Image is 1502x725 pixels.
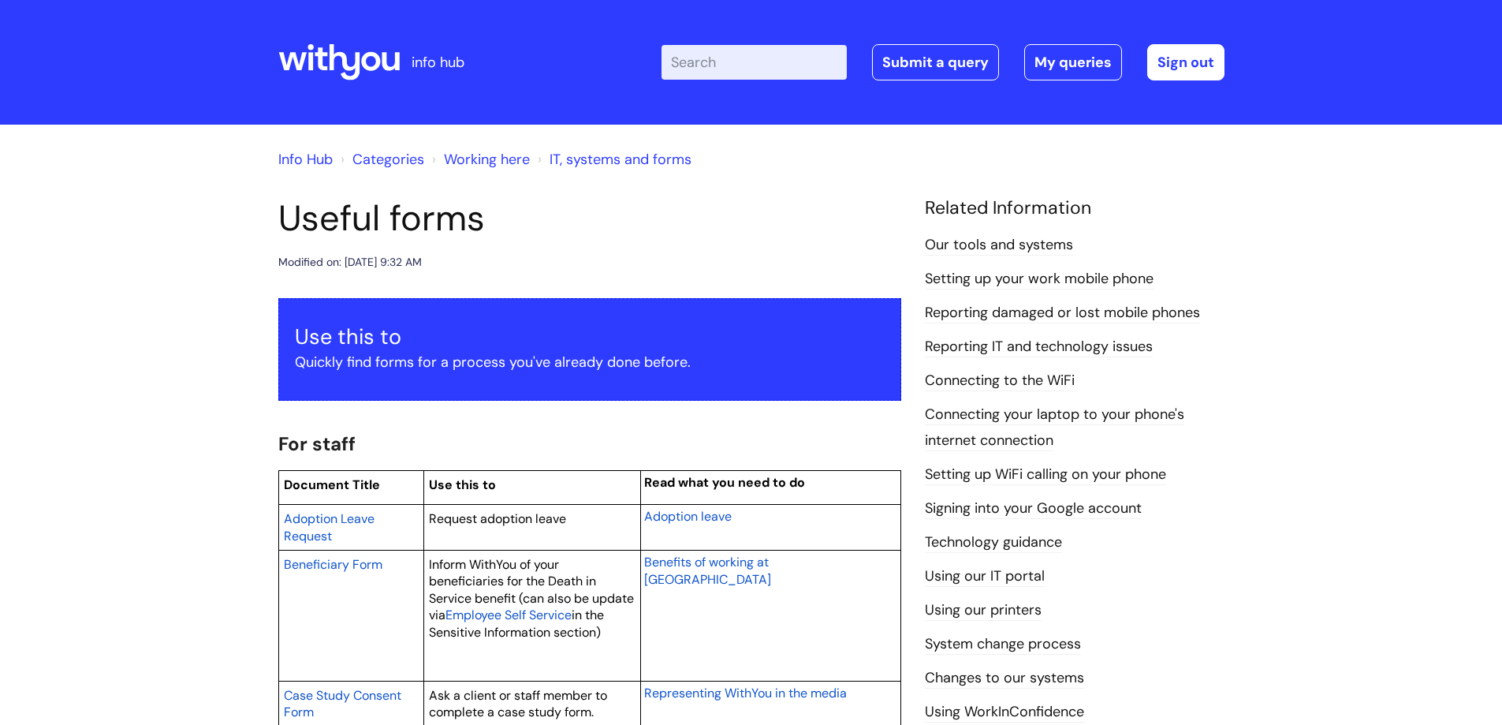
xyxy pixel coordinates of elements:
[1024,44,1122,80] a: My queries
[429,556,634,624] span: Inform WithYou of your beneficiaries for the Death in Service benefit (can also be update via
[925,702,1084,723] a: Using WorkInConfidence
[872,44,999,80] a: Submit a query
[295,324,885,349] h3: Use this to
[534,147,691,172] li: IT, systems and forms
[284,476,380,493] span: Document Title
[352,150,424,169] a: Categories
[1147,44,1224,80] a: Sign out
[925,371,1075,391] a: Connecting to the WiFi
[644,508,732,525] span: Adoption leave
[284,555,382,574] a: Beneficiary Form
[925,668,1084,689] a: Changes to our systems
[925,197,1224,219] h4: Related Information
[662,45,847,80] input: Search
[284,686,401,722] a: Case Study Consent Form
[925,634,1081,655] a: System change process
[925,405,1184,450] a: Connecting your laptop to your phone's internet connection
[644,552,771,589] a: Benefits of working at [GEOGRAPHIC_DATA]
[337,147,424,172] li: Solution home
[644,474,805,491] span: Read what you need to do
[925,566,1045,587] a: Using our IT portal
[284,510,375,544] span: Adoption Leave Request
[445,607,572,623] span: Employee Self Service
[644,685,847,701] span: Representing WithYou in the media
[644,506,732,525] a: Adoption leave
[429,687,607,721] span: Ask a client or staff member to complete a case study form.
[284,687,401,721] span: Case Study Consent Form
[278,150,333,169] a: Info Hub
[429,607,604,641] span: in the Sensitive Information section)
[550,150,691,169] a: IT, systems and forms
[278,432,356,456] span: For staff
[925,499,1142,519] a: Signing into your Google account
[925,600,1042,621] a: Using our printers
[662,44,1224,80] div: | -
[429,476,496,493] span: Use this to
[428,147,530,172] li: Working here
[284,556,382,573] span: Beneficiary Form
[925,533,1062,553] a: Technology guidance
[278,197,901,240] h1: Useful forms
[429,510,566,527] span: Request adoption leave
[925,235,1073,256] a: Our tools and systems
[445,605,572,624] a: Employee Self Service
[444,150,530,169] a: Working here
[925,303,1200,323] a: Reporting damaged or lost mobile phones
[925,337,1153,357] a: Reporting IT and technology issues
[295,349,885,375] p: Quickly find forms for a process you've already done before.
[925,465,1166,485] a: Setting up WiFi calling on your phone
[644,554,771,588] span: Benefits of working at [GEOGRAPHIC_DATA]
[412,50,464,75] p: info hub
[644,683,847,702] a: Representing WithYou in the media
[278,252,422,272] div: Modified on: [DATE] 9:32 AM
[284,509,375,545] a: Adoption Leave Request
[925,269,1154,290] a: Setting up your work mobile phone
